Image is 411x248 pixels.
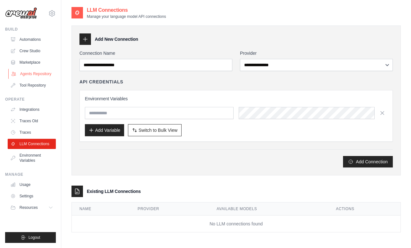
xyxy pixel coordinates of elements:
div: Manage [5,172,56,177]
a: Agents Repository [8,69,56,79]
th: Provider [130,202,209,216]
a: Crew Studio [8,46,56,56]
a: Usage [8,180,56,190]
h2: LLM Connections [87,6,166,14]
button: Switch to Bulk View [128,124,182,136]
h3: Environment Variables [85,96,387,102]
a: Tool Repository [8,80,56,90]
label: Connection Name [79,50,232,56]
th: Available Models [209,202,328,216]
button: Resources [8,202,56,213]
h3: Existing LLM Connections [87,188,141,195]
span: Resources [19,205,38,210]
h3: Add New Connection [95,36,138,42]
a: Settings [8,191,56,201]
button: Logout [5,232,56,243]
button: Add Connection [343,156,393,167]
td: No LLM connections found [72,216,400,232]
span: Logout [28,235,40,240]
button: Add Variable [85,124,124,136]
a: Integrations [8,104,56,115]
a: Traces Old [8,116,56,126]
h4: API Credentials [79,79,123,85]
a: Automations [8,34,56,45]
th: Actions [328,202,400,216]
a: Marketplace [8,57,56,67]
p: Manage your language model API connections [87,14,166,19]
span: Switch to Bulk View [138,127,177,133]
label: Provider [240,50,393,56]
div: Build [5,27,56,32]
img: Logo [5,7,37,19]
a: Traces [8,127,56,138]
th: Name [72,202,130,216]
a: Environment Variables [8,150,56,166]
div: Operate [5,97,56,102]
a: LLM Connections [8,139,56,149]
